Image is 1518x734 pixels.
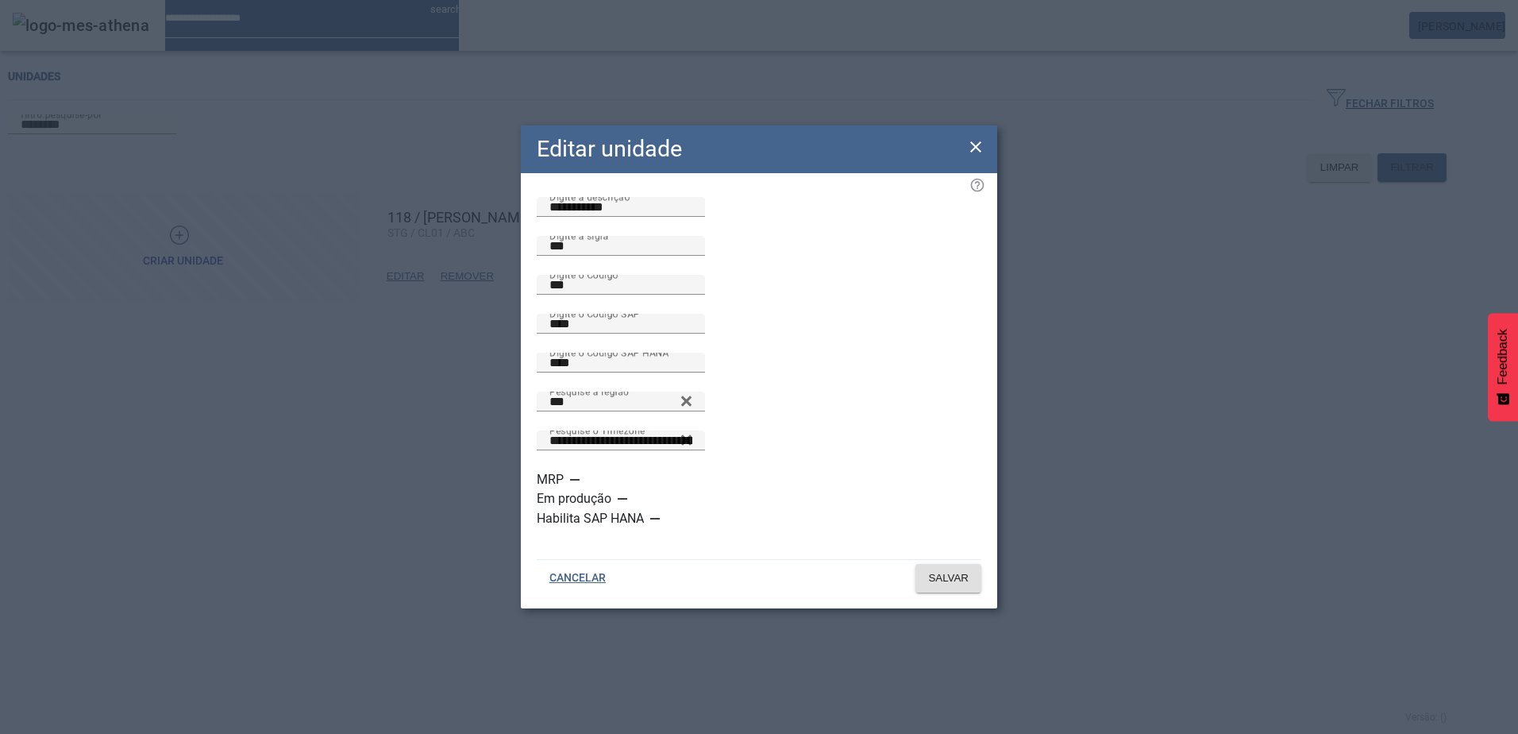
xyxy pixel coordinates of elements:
[1488,313,1518,421] button: Feedback - Mostrar pesquisa
[549,191,630,202] mat-label: Digite a descrição
[537,489,615,508] label: Em produção
[537,564,618,593] button: CANCELAR
[549,431,692,450] input: Number
[915,564,981,593] button: SALVAR
[549,570,606,586] span: CANCELAR
[549,230,608,241] mat-label: Digite a sigla
[549,392,692,411] input: Number
[549,346,668,357] mat-label: Digite o Código SAP HANA
[537,470,567,489] label: MRP
[537,132,682,166] h2: Editar unidade
[549,307,640,319] mat-label: Digite o Código SAP
[537,509,647,528] label: Habilita SAP HANA
[549,424,645,435] mat-label: Pesquise o Timezone
[928,570,969,586] span: SALVAR
[549,268,618,280] mat-label: Digite o Código
[1496,329,1510,384] span: Feedback
[549,385,629,396] mat-label: Pesquise a região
